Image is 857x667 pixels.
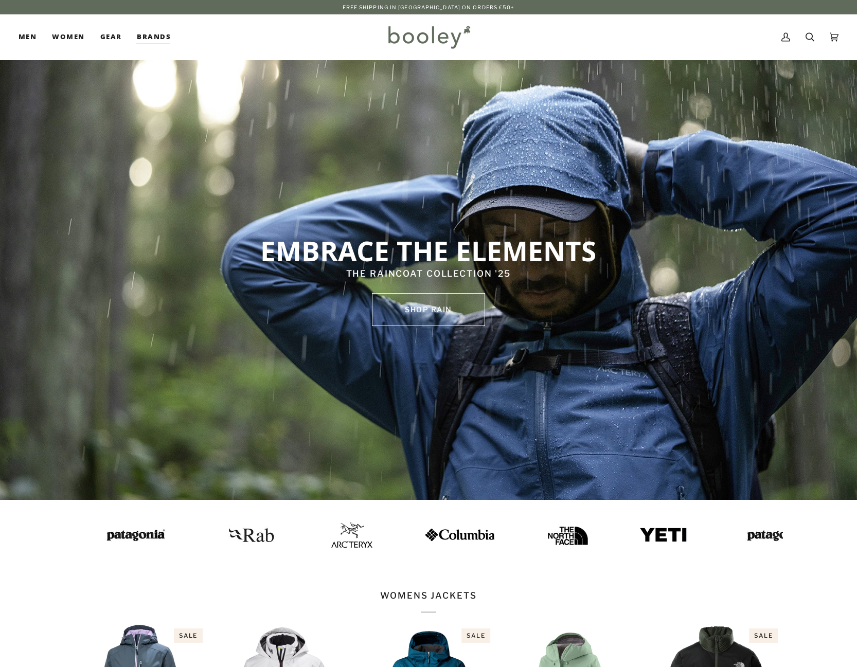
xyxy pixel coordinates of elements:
[100,32,122,42] span: Gear
[461,628,490,643] div: Sale
[384,22,474,52] img: Booley
[749,628,778,643] div: Sale
[343,3,515,11] p: Free Shipping in [GEOGRAPHIC_DATA] on Orders €50+
[19,32,37,42] span: Men
[52,32,84,42] span: Women
[19,14,44,60] a: Men
[137,32,171,42] span: Brands
[372,293,485,326] a: SHOP rain
[174,628,203,643] div: Sale
[380,589,476,613] p: WOMENS JACKETS
[44,14,92,60] a: Women
[93,14,130,60] a: Gear
[173,233,684,267] p: EMBRACE THE ELEMENTS
[129,14,178,60] a: Brands
[173,267,684,281] p: THE RAINCOAT COLLECTION '25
